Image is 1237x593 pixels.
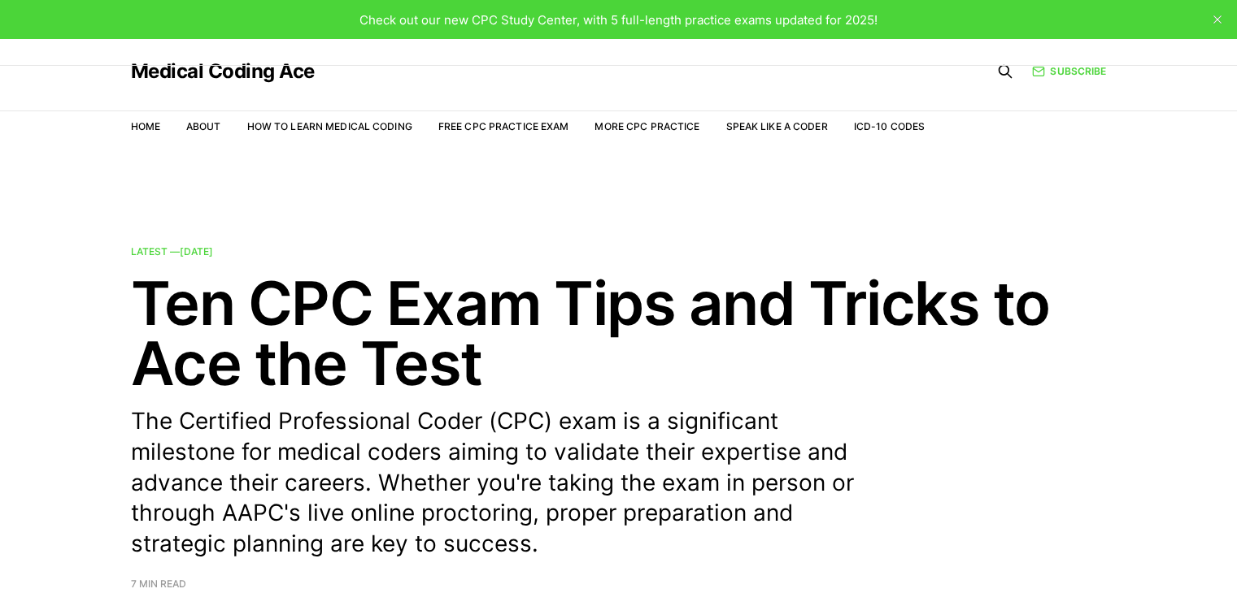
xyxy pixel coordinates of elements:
a: About [186,120,221,132]
a: ICD-10 Codes [854,120,925,132]
time: [DATE] [180,245,213,258]
button: close [1204,6,1230,32]
a: Speak Like a Coder [726,120,828,132]
span: 7 min read [131,579,186,589]
p: The Certified Professional Coder (CPC) exam is a significant milestone for medical coders aiming ... [131,406,879,560]
a: Home [131,120,160,132]
a: Free CPC Practice Exam [438,120,569,132]
iframe: portal-trigger [972,513,1237,593]
span: Latest — [131,245,213,258]
h2: Ten CPC Exam Tips and Tricks to Ace the Test [131,273,1107,393]
span: Check out our new CPC Study Center, with 5 full-length practice exams updated for 2025! [359,12,878,28]
a: Latest —[DATE] Ten CPC Exam Tips and Tricks to Ace the Test The Certified Professional Coder (CPC... [131,247,1107,589]
a: Subscribe [1032,63,1106,79]
a: How to Learn Medical Coding [247,120,412,132]
a: More CPC Practice [595,120,699,132]
a: Medical Coding Ace [131,62,315,81]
